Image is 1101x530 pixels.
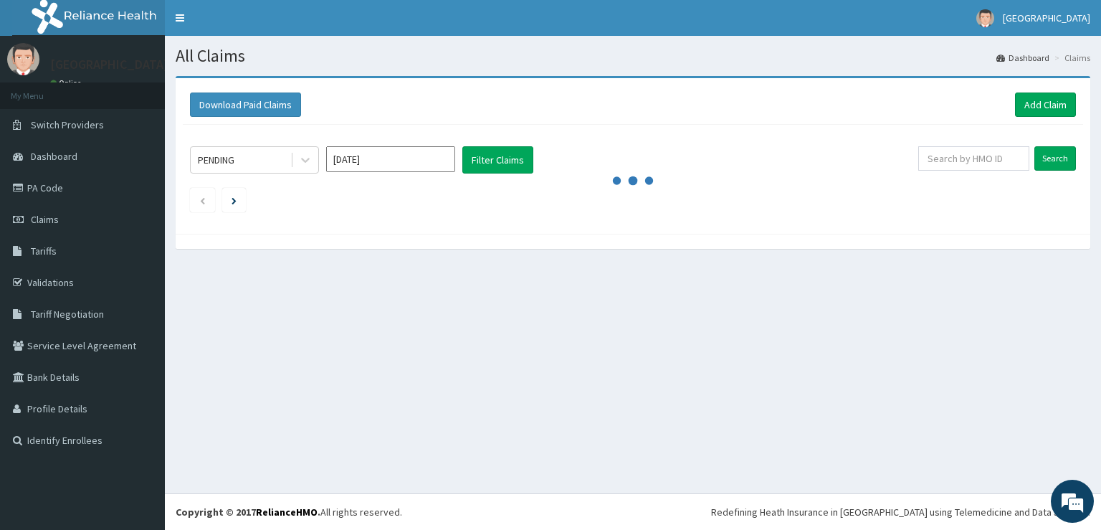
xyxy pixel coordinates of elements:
[199,194,206,207] a: Previous page
[50,78,85,88] a: Online
[256,506,318,519] a: RelianceHMO
[31,245,57,257] span: Tariffs
[31,118,104,131] span: Switch Providers
[190,93,301,117] button: Download Paid Claims
[611,159,654,202] svg: audio-loading
[462,146,533,174] button: Filter Claims
[1051,52,1090,64] li: Claims
[232,194,237,207] a: Next page
[31,213,59,226] span: Claims
[50,58,168,71] p: [GEOGRAPHIC_DATA]
[1034,146,1076,171] input: Search
[1003,11,1090,24] span: [GEOGRAPHIC_DATA]
[198,153,234,167] div: PENDING
[176,47,1090,65] h1: All Claims
[1015,93,1076,117] a: Add Claim
[165,493,1101,530] footer: All rights reserved.
[31,308,104,321] span: Tariff Negotiation
[976,9,994,27] img: User Image
[996,52,1049,64] a: Dashboard
[7,43,39,75] img: User Image
[176,506,320,519] strong: Copyright © 2017 .
[31,150,77,163] span: Dashboard
[918,146,1029,171] input: Search by HMO ID
[326,146,455,172] input: Select Month and Year
[711,505,1090,519] div: Redefining Heath Insurance in [GEOGRAPHIC_DATA] using Telemedicine and Data Science!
